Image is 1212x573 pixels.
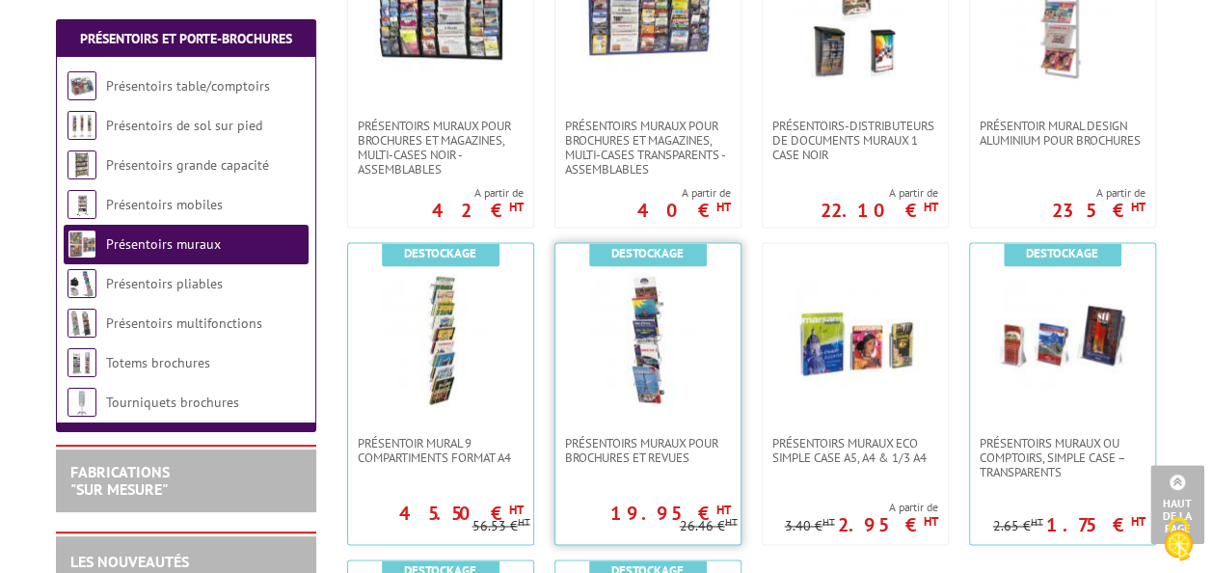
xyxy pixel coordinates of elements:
p: 3.40 € [785,519,835,533]
span: PRÉSENTOIR MURAL 9 COMPARTIMENTS FORMAT A4 [358,436,524,465]
span: PRÉSENTOIRS MURAUX OU COMPTOIRS, SIMPLE CASE – TRANSPARENTS [980,436,1145,479]
a: PRÉSENTOIRS MURAUX POUR BROCHURES ET MAGAZINES, MULTI-CASES NOIR - ASSEMBLABLES [348,119,533,177]
a: Présentoirs de sol sur pied [106,117,262,134]
sup: HT [1131,199,1145,215]
sup: HT [509,502,524,518]
p: 56.53 € [472,519,530,533]
a: Présentoirs muraux Eco simple case A5, A4 & 1/3 A4 [763,436,948,465]
p: 26.46 € [680,519,738,533]
sup: HT [518,515,530,529]
a: PRÉSENTOIRS MURAUX POUR BROCHURES ET MAGAZINES, MULTI-CASES TRANSPARENTS - ASSEMBLABLES [555,119,741,177]
a: PRÉSENTOIRS MURAUX OU COMPTOIRS, SIMPLE CASE – TRANSPARENTS [970,436,1155,479]
sup: HT [716,199,731,215]
a: Présentoirs pliables [106,275,223,292]
span: A partir de [637,185,731,201]
sup: HT [716,502,731,518]
p: 42 € [432,205,524,216]
img: PRÉSENTOIR MURAL 9 COMPARTIMENTS FORMAT A4 [373,272,508,407]
img: Présentoirs muraux [67,230,96,259]
img: Présentoirs grande capacité [67,150,96,179]
img: Présentoirs pliables [67,269,96,298]
p: 235 € [1052,205,1145,216]
b: Destockage [611,245,684,261]
span: A partir de [432,185,524,201]
span: Présentoirs muraux Eco simple case A5, A4 & 1/3 A4 [772,436,938,465]
a: PRÉSENTOIRS MURAUX POUR BROCHURES ET REVUES [555,436,741,465]
span: PRÉSENTOIRS-DISTRIBUTEURS DE DOCUMENTS MURAUX 1 CASE NOIR [772,119,938,162]
p: 2.95 € [838,519,938,531]
span: PRÉSENTOIRS MURAUX POUR BROCHURES ET MAGAZINES, MULTI-CASES NOIR - ASSEMBLABLES [358,119,524,177]
p: 22.10 € [821,205,938,216]
span: PRÉSENTOIRS MURAUX POUR BROCHURES ET REVUES [565,436,731,465]
p: 45.50 € [399,507,524,519]
sup: HT [1131,513,1145,530]
b: Destockage [1026,245,1098,261]
a: Totems brochures [106,354,210,371]
p: 19.95 € [610,507,731,519]
p: 1.75 € [1046,519,1145,531]
img: Présentoirs table/comptoirs [67,71,96,100]
a: FABRICATIONS"Sur Mesure" [70,462,170,499]
img: Tourniquets brochures [67,388,96,417]
img: Présentoirs de sol sur pied [67,111,96,140]
sup: HT [822,515,835,529]
a: Présentoirs muraux [106,235,221,253]
img: PRÉSENTOIRS MURAUX POUR BROCHURES ET REVUES [580,272,715,407]
a: Présentoirs table/comptoirs [106,77,270,95]
span: A partir de [785,500,938,515]
a: PRÉSENTOIRS-DISTRIBUTEURS DE DOCUMENTS MURAUX 1 CASE NOIR [763,119,948,162]
img: Présentoirs muraux Eco simple case A5, A4 & 1/3 A4 [788,272,923,407]
sup: HT [509,199,524,215]
a: Présentoirs mobiles [106,196,223,213]
button: Cookies (fenêtre modale) [1145,507,1212,573]
a: PRÉSENTOIR MURAL 9 COMPARTIMENTS FORMAT A4 [348,436,533,465]
sup: HT [924,513,938,530]
img: Totems brochures [67,348,96,377]
span: PRÉSENTOIR MURAL DESIGN ALUMINIUM POUR BROCHURES [980,119,1145,148]
sup: HT [924,199,938,215]
span: A partir de [1052,185,1145,201]
a: PRÉSENTOIR MURAL DESIGN ALUMINIUM POUR BROCHURES [970,119,1155,148]
img: Présentoirs multifonctions [67,309,96,338]
sup: HT [1031,515,1043,529]
sup: HT [725,515,738,529]
a: Présentoirs multifonctions [106,314,262,332]
img: Présentoirs mobiles [67,190,96,219]
span: A partir de [821,185,938,201]
p: 40 € [637,205,731,216]
a: Tourniquets brochures [106,394,239,411]
img: PRÉSENTOIRS MURAUX OU COMPTOIRS, SIMPLE CASE – TRANSPARENTS [995,272,1130,407]
b: Destockage [404,245,476,261]
a: Présentoirs et Porte-brochures [80,30,292,47]
p: 2.65 € [993,519,1043,533]
span: PRÉSENTOIRS MURAUX POUR BROCHURES ET MAGAZINES, MULTI-CASES TRANSPARENTS - ASSEMBLABLES [565,119,731,177]
img: Cookies (fenêtre modale) [1154,515,1202,563]
a: Présentoirs grande capacité [106,156,269,174]
a: Haut de la page [1150,465,1204,544]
